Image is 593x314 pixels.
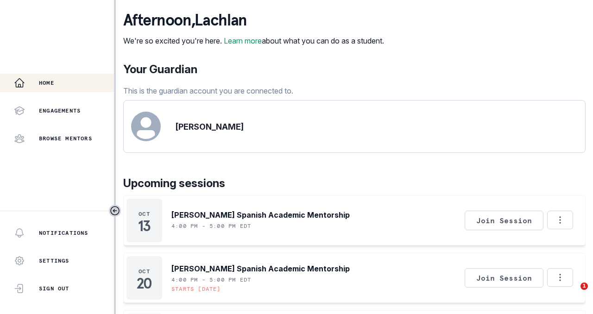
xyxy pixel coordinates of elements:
p: afternoon , Lachlan [123,11,384,30]
p: Oct [139,210,150,218]
iframe: Intercom live chat [561,283,584,305]
button: Options [547,268,573,287]
p: Home [39,79,54,87]
p: Upcoming sessions [123,175,586,192]
p: Browse Mentors [39,135,92,142]
p: 4:00 PM - 5:00 PM EDT [171,222,251,230]
button: Options [547,211,573,229]
p: [PERSON_NAME] [176,120,244,133]
p: 13 [138,221,151,231]
a: Learn more [224,36,262,45]
p: This is the guardian account you are connected to. [123,85,293,96]
span: 1 [580,283,588,290]
p: 4:00 PM - 5:00 PM EDT [171,276,251,283]
p: [PERSON_NAME] Spanish Academic Mentorship [171,209,350,220]
p: Settings [39,257,69,264]
p: [PERSON_NAME] Spanish Academic Mentorship [171,263,350,274]
p: Oct [139,268,150,275]
p: Engagements [39,107,81,114]
button: Toggle sidebar [109,205,121,217]
p: We're so excited you're here. about what you can do as a student. [123,35,384,46]
p: Notifications [39,229,88,237]
button: Join Session [465,211,543,230]
p: 20 [137,279,152,288]
svg: avatar [131,112,161,141]
button: Join Session [465,268,543,288]
p: Sign Out [39,285,69,292]
p: Your Guardian [123,61,293,78]
p: Starts [DATE] [171,285,221,293]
